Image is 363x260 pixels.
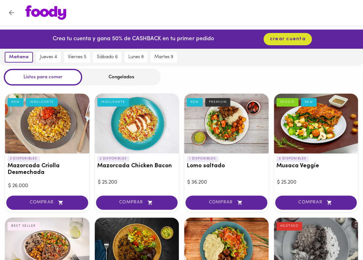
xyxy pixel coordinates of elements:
button: sábado 6 [93,52,121,63]
button: jueves 4 [36,52,61,63]
div: Musaca Veggie [274,94,358,153]
div: Lomo saltado [184,94,269,153]
img: logo.png [25,5,66,20]
div: INDULGENTE [97,98,129,106]
button: COMPRAR [96,196,178,210]
div: VEGGIE [276,98,298,106]
span: jueves 4 [40,54,57,60]
div: $ 25.200 [98,179,176,186]
span: martes 9 [154,54,173,60]
p: 2 DISPONIBLES [8,156,40,162]
span: COMPRAR [104,200,170,205]
button: crear cuenta [264,33,312,45]
div: $ 36.200 [187,179,265,186]
div: AGOTADO [276,222,302,230]
span: viernes 5 [68,54,86,60]
button: Volver [4,5,19,20]
span: crear cuenta [270,36,306,42]
div: NEW [187,98,203,106]
span: lunes 8 [128,54,144,60]
span: COMPRAR [193,200,259,205]
h3: Mazorcada Chicken Bacon [97,163,177,169]
div: Mazorcada Chicken Bacon [95,94,179,153]
div: $ 26.000 [8,182,86,190]
span: COMPRAR [14,200,80,205]
div: $ 25.200 [277,179,355,186]
button: mañana [5,52,33,63]
div: Listos para comer [4,69,82,86]
div: NEW [8,98,24,106]
button: lunes 8 [125,52,147,63]
p: 1 DISPONIBLES [187,156,218,162]
button: martes 9 [151,52,177,63]
span: mañana [9,54,29,60]
div: PREMIUM [205,98,231,106]
div: Mazorcada Criolla Desmechada [5,94,89,153]
h3: Musaca Veggie [276,163,356,169]
button: COMPRAR [275,196,357,210]
span: COMPRAR [283,200,349,205]
button: COMPRAR [185,196,267,210]
iframe: Messagebird Livechat Widget [327,224,357,254]
div: NEW [301,98,317,106]
span: sábado 6 [97,54,118,60]
h3: Mazorcada Criolla Desmechada [8,163,87,176]
div: BEST SELLER [8,222,40,230]
div: Congelados [82,69,161,86]
p: 5 DISPONIBLES [276,156,309,162]
h3: Lomo saltado [187,163,266,169]
button: viernes 5 [64,52,90,63]
p: Crea tu cuenta y gana 50% de CASHBACK en tu primer pedido [53,35,214,43]
p: 2 DISPONIBLES [97,156,130,162]
div: INDULGENTE [26,98,58,106]
button: COMPRAR [6,196,88,210]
